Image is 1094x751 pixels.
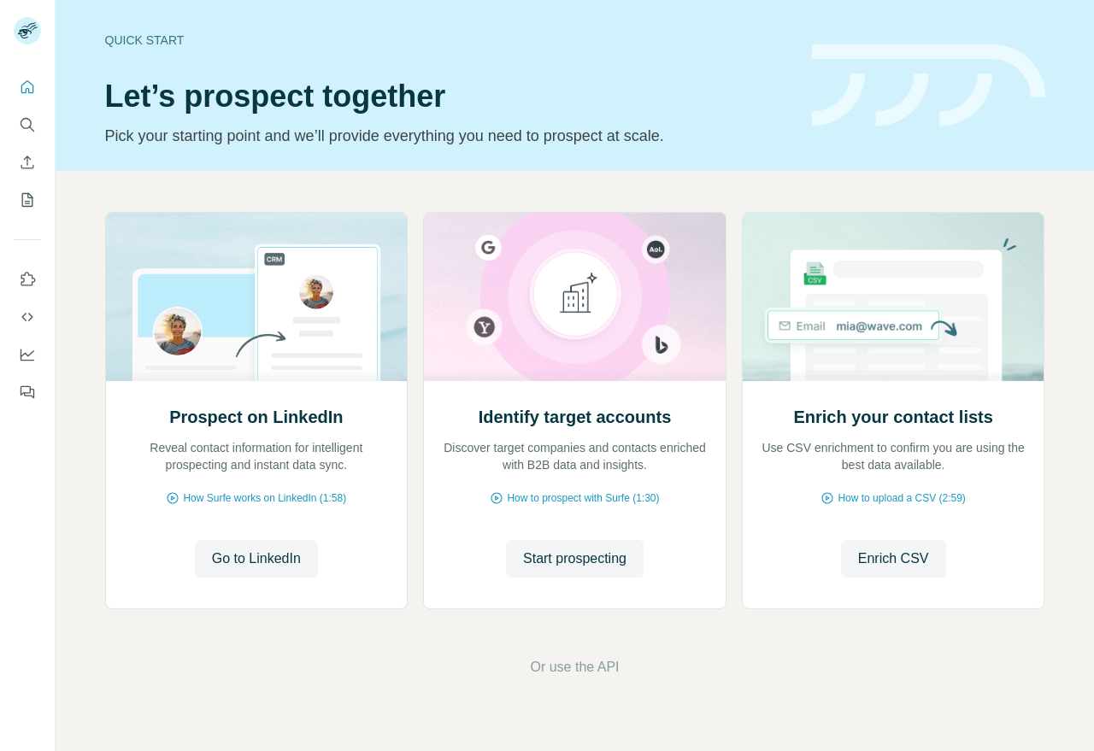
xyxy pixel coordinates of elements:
button: Search [14,109,41,140]
span: How Surfe works on LinkedIn (1:58) [183,490,346,506]
h2: Prospect on LinkedIn [169,405,343,429]
button: My lists [14,185,41,215]
h2: Identify target accounts [479,405,672,429]
h2: Enrich your contact lists [793,405,992,429]
span: How to upload a CSV (2:59) [838,490,965,506]
button: Go to LinkedIn [195,540,318,578]
button: Enrich CSV [14,147,41,178]
button: Quick start [14,72,41,103]
p: Reveal contact information for intelligent prospecting and instant data sync. [123,439,391,473]
div: Quick start [105,32,791,49]
img: Enrich your contact lists [742,213,1045,381]
button: Feedback [14,377,41,408]
p: Discover target companies and contacts enriched with B2B data and insights. [441,439,709,473]
img: Identify target accounts [423,213,726,381]
h1: Let’s prospect together [105,79,791,114]
img: Prospect on LinkedIn [105,213,409,381]
button: Start prospecting [506,540,644,578]
span: Enrich CSV [858,549,929,569]
span: Start prospecting [523,549,626,569]
p: Pick your starting point and we’ll provide everything you need to prospect at scale. [105,124,791,148]
button: Or use the API [530,657,619,678]
span: How to prospect with Surfe (1:30) [507,490,659,506]
button: Dashboard [14,339,41,370]
button: Use Surfe on LinkedIn [14,264,41,295]
p: Use CSV enrichment to confirm you are using the best data available. [760,439,1027,473]
button: Enrich CSV [841,540,946,578]
img: banner [812,44,1045,127]
button: Use Surfe API [14,302,41,332]
span: Go to LinkedIn [212,549,301,569]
